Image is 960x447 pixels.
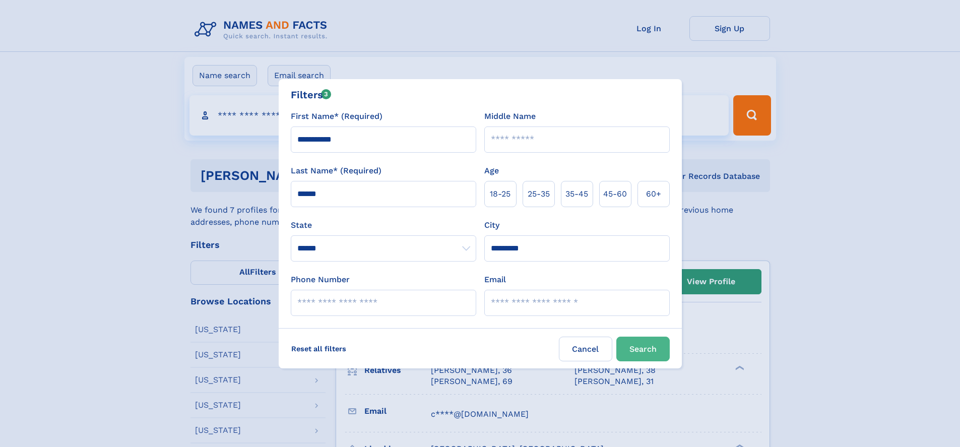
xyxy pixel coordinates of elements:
label: Phone Number [291,274,350,286]
label: State [291,219,476,231]
span: 35‑45 [565,188,588,200]
label: Cancel [559,337,612,361]
button: Search [616,337,670,361]
div: Filters [291,87,332,102]
span: 18‑25 [490,188,510,200]
span: 60+ [646,188,661,200]
span: 45‑60 [603,188,627,200]
label: Email [484,274,506,286]
span: 25‑35 [528,188,550,200]
label: First Name* (Required) [291,110,382,122]
label: Reset all filters [285,337,353,361]
label: City [484,219,499,231]
label: Last Name* (Required) [291,165,381,177]
label: Age [484,165,499,177]
label: Middle Name [484,110,536,122]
